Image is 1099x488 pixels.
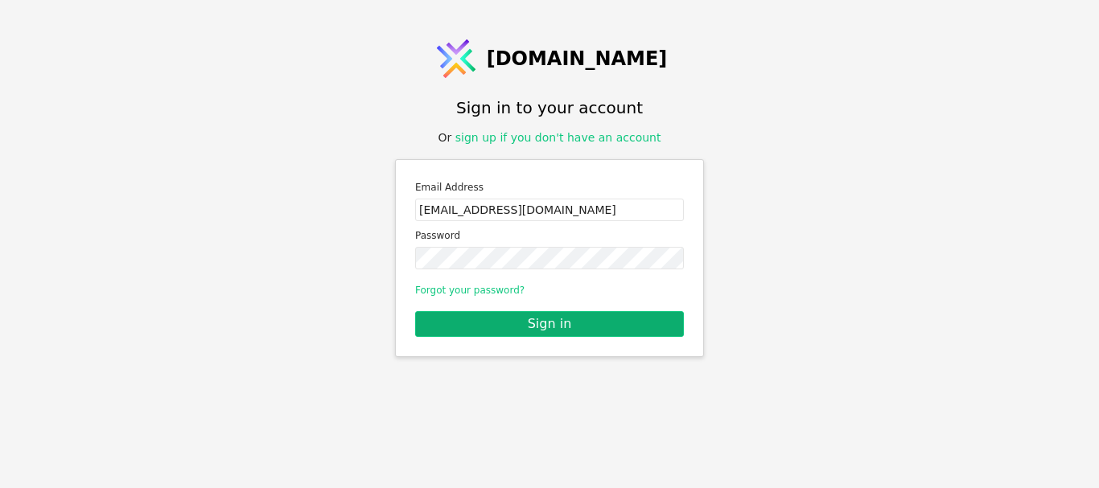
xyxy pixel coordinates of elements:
[432,35,668,83] a: [DOMAIN_NAME]
[415,199,684,221] input: Email address
[415,228,684,244] label: Password
[438,129,661,146] div: Or
[487,44,668,73] span: [DOMAIN_NAME]
[415,179,684,195] label: Email Address
[415,311,684,337] button: Sign in
[415,285,525,296] a: Forgot your password?
[415,247,684,269] input: Password
[456,96,643,120] h1: Sign in to your account
[455,131,661,144] a: sign up if you don't have an account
